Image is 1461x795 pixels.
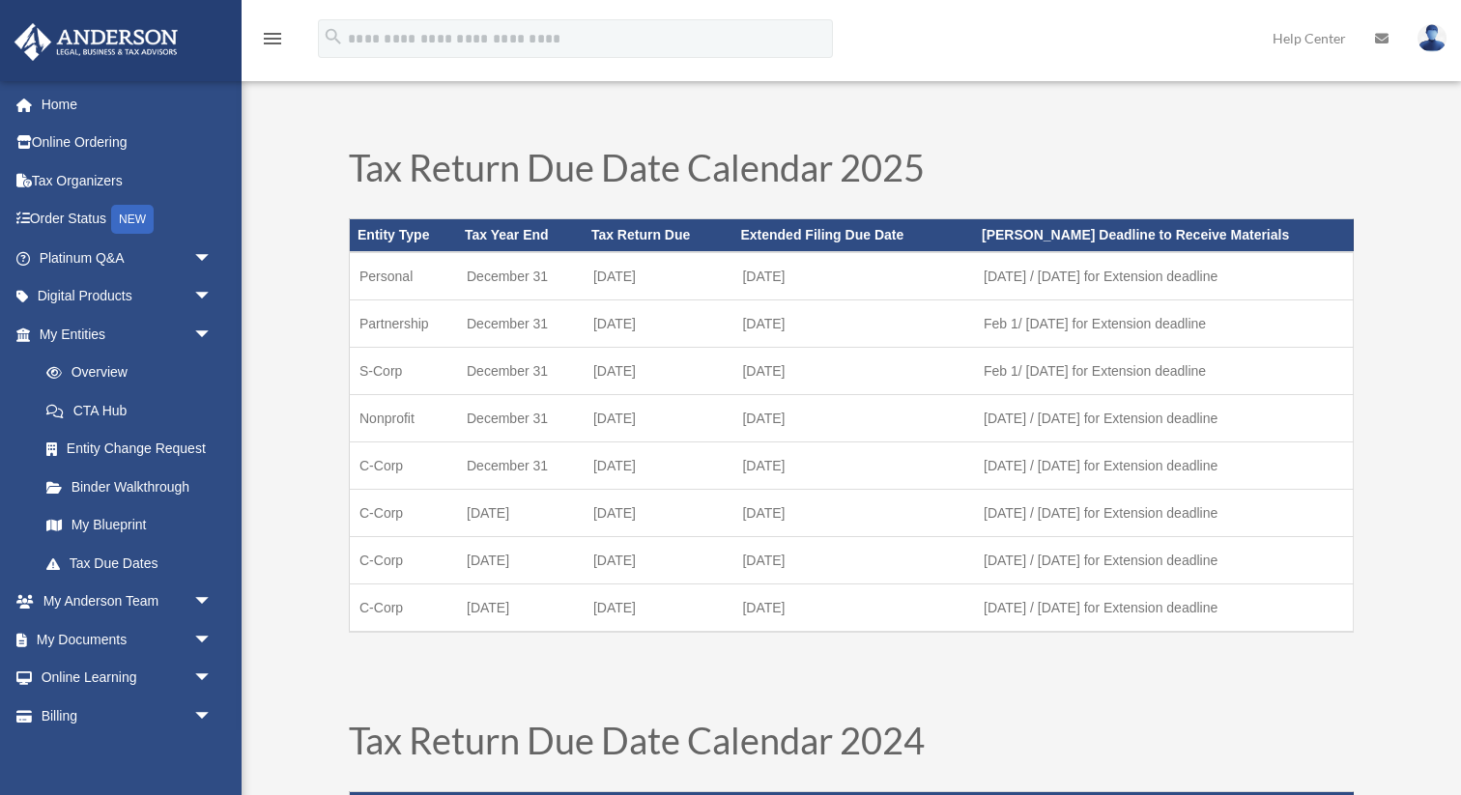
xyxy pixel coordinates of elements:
td: [DATE] [584,252,733,300]
td: December 31 [457,348,584,395]
td: C-Corp [350,490,458,537]
td: [DATE] [732,395,974,442]
img: Anderson Advisors Platinum Portal [9,23,184,61]
td: C-Corp [350,584,458,633]
div: NEW [111,205,154,234]
a: Digital Productsarrow_drop_down [14,277,242,316]
td: [DATE] [584,490,733,537]
td: [DATE] / [DATE] for Extension deadline [974,584,1353,633]
a: My Entitiesarrow_drop_down [14,315,242,354]
a: Overview [27,354,242,392]
td: [DATE] [584,584,733,633]
td: Feb 1/ [DATE] for Extension deadline [974,348,1353,395]
a: Online Learningarrow_drop_down [14,659,242,697]
td: Nonprofit [350,395,458,442]
a: Billingarrow_drop_down [14,696,242,735]
a: My Blueprint [27,506,242,545]
th: Extended Filing Due Date [732,219,974,252]
td: [DATE] [584,442,733,490]
td: [DATE] [584,348,733,395]
span: arrow_drop_down [193,620,232,660]
th: Tax Return Due [584,219,733,252]
span: arrow_drop_down [193,696,232,736]
th: Entity Type [350,219,458,252]
a: Tax Due Dates [27,544,232,582]
td: [DATE] [457,584,584,633]
td: [DATE] [732,442,974,490]
span: arrow_drop_down [193,582,232,622]
td: Partnership [350,300,458,348]
a: Platinum Q&Aarrow_drop_down [14,239,242,277]
td: [DATE] / [DATE] for Extension deadline [974,395,1353,442]
td: [DATE] [732,300,974,348]
td: December 31 [457,300,584,348]
a: menu [261,34,284,50]
a: Home [14,85,242,124]
td: December 31 [457,395,584,442]
h1: Tax Return Due Date Calendar 2025 [349,149,1354,195]
span: arrow_drop_down [193,315,232,355]
h1: Tax Return Due Date Calendar 2024 [349,722,1354,768]
td: [DATE] / [DATE] for Extension deadline [974,490,1353,537]
td: [DATE] [732,537,974,584]
td: December 31 [457,442,584,490]
a: Tax Organizers [14,161,242,200]
td: [DATE] / [DATE] for Extension deadline [974,537,1353,584]
td: [DATE] [732,252,974,300]
a: Online Ordering [14,124,242,162]
i: search [323,26,344,47]
span: arrow_drop_down [193,239,232,278]
span: arrow_drop_down [193,659,232,698]
span: arrow_drop_down [193,277,232,317]
a: My Anderson Teamarrow_drop_down [14,582,242,621]
i: menu [261,27,284,50]
td: [DATE] / [DATE] for Extension deadline [974,252,1353,300]
td: Personal [350,252,458,300]
a: CTA Hub [27,391,242,430]
a: Binder Walkthrough [27,468,242,506]
td: [DATE] [584,300,733,348]
th: Tax Year End [457,219,584,252]
td: Feb 1/ [DATE] for Extension deadline [974,300,1353,348]
td: [DATE] [732,348,974,395]
td: [DATE] [732,490,974,537]
td: [DATE] / [DATE] for Extension deadline [974,442,1353,490]
td: C-Corp [350,537,458,584]
th: [PERSON_NAME] Deadline to Receive Materials [974,219,1353,252]
a: Entity Change Request [27,430,242,468]
td: [DATE] [457,537,584,584]
td: [DATE] [457,490,584,537]
td: S-Corp [350,348,458,395]
td: [DATE] [732,584,974,633]
td: [DATE] [584,395,733,442]
a: Order StatusNEW [14,200,242,240]
a: My Documentsarrow_drop_down [14,620,242,659]
td: [DATE] [584,537,733,584]
img: User Pic [1418,24,1447,52]
td: December 31 [457,252,584,300]
td: C-Corp [350,442,458,490]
